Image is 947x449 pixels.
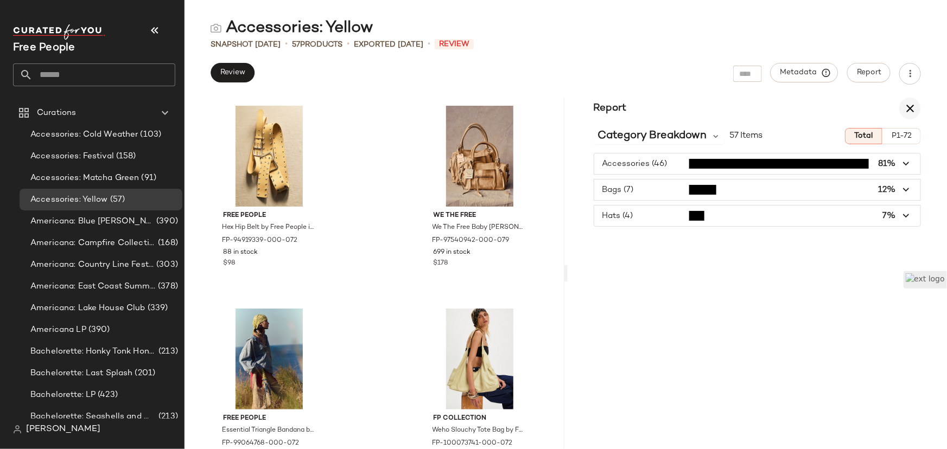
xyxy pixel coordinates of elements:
span: Bachelorette: LP [30,389,96,401]
h3: Report [568,101,653,116]
p: Exported [DATE] [354,39,423,50]
div: Accessories: Yellow [211,17,373,39]
span: Free People [223,414,315,424]
img: svg%3e [13,425,22,434]
span: Americana: Campfire Collective [30,237,156,249]
span: $98 [223,259,235,268]
span: Report [856,68,881,77]
span: (57) [108,194,125,206]
img: cfy_white_logo.C9jOOHJF.svg [13,24,105,40]
span: (339) [145,302,168,315]
span: P1-72 [891,132,912,140]
span: Americana: Country Line Festival [30,259,154,271]
span: Free People [223,211,315,221]
span: $178 [434,259,448,268]
span: (168) [156,237,178,249]
img: 100073741_072_a [425,309,535,409]
span: Accessories: Festival [30,150,114,163]
span: FP Collection [434,414,526,424]
span: Americana: East Coast Summer [30,280,156,293]
span: (213) [156,410,178,423]
span: (378) [156,280,178,293]
span: FP-94919339-000-072 [222,236,297,246]
img: 99064768_072_e [214,309,324,409]
button: Accessories (46)81% [594,153,921,174]
span: [PERSON_NAME] [26,423,100,436]
span: 699 in stock [434,248,471,258]
span: Accessories: Matcha Green [30,172,139,184]
span: (201) [133,367,156,380]
span: Weho Slouchy Tote Bag by Free People in Yellow [433,426,525,435]
span: Accessories: Yellow [30,194,108,206]
span: • [428,38,430,51]
span: Hex Hip Belt by Free People in Yellow, Size: S-M/P-M [222,223,314,233]
span: FP-97540942-000-079 [433,236,510,246]
span: Americana LP [30,324,86,336]
span: Snapshot [DATE] [211,39,281,50]
img: 94919339_072_0 [214,106,324,207]
span: (91) [139,172,157,184]
span: FP-100073741-000-072 [433,439,513,448]
div: Products [292,39,342,50]
span: Review [220,68,245,77]
img: svg%3e [211,23,221,34]
button: Hats (4)7% [594,206,921,226]
span: Accessories: Cold Weather [30,129,138,141]
span: Bachelorette: Last Splash [30,367,133,380]
span: Current Company Name [13,42,75,54]
button: Report [847,63,891,82]
span: 57 [292,41,300,49]
button: P1-72 [882,128,921,144]
span: Americana: Lake House Club [30,302,145,315]
span: Bachelorette: Seashells and Wedding Bells [30,410,156,423]
span: (103) [138,129,162,141]
span: Total [854,132,873,140]
span: (390) [86,324,110,336]
button: Bags (7)12% [594,179,921,200]
span: 88 in stock [223,248,258,258]
span: (213) [156,345,178,358]
span: We The Free Baby [PERSON_NAME] Tote Bag at Free People in Yellow [433,223,525,233]
span: Bachelorette: Honky Tonk Honey [30,345,156,358]
span: (158) [114,150,136,163]
img: 97540942_079_0 [425,106,535,207]
span: We The Free [434,211,526,221]
span: Metadata [780,68,829,78]
span: 57 Items [729,130,762,143]
span: (303) [154,259,178,271]
span: (423) [96,389,118,401]
button: Total [845,128,882,144]
span: Curations [37,107,76,119]
button: Review [211,63,255,82]
span: (390) [154,215,178,228]
span: FP-99064768-000-072 [222,439,299,448]
button: Metadata [771,63,838,82]
span: Americana: Blue [PERSON_NAME] Baby [30,215,154,228]
span: • [347,38,349,51]
span: Review [435,39,474,49]
span: • [285,38,288,51]
span: Category Breakdown [598,128,707,144]
span: Essential Triangle Bandana by Free People in Yellow [222,426,314,435]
